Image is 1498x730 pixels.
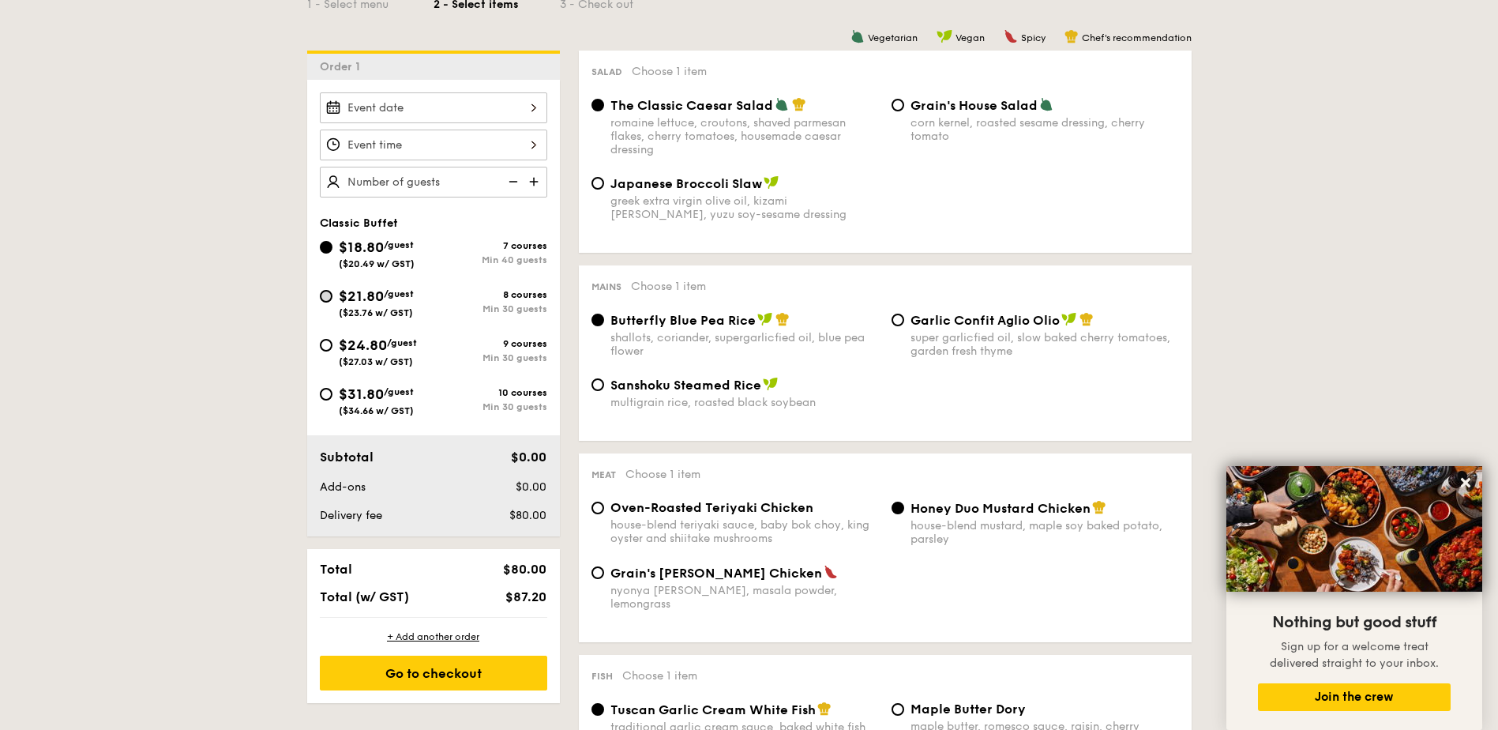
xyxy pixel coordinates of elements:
[320,339,332,352] input: $24.80/guest($27.03 w/ GST)9 coursesMin 30 guests
[1021,32,1046,43] span: Spicy
[387,337,417,348] span: /guest
[892,99,904,111] input: Grain's House Saladcorn kernel, roasted sesame dressing, cherry tomato
[320,92,547,123] input: Event date
[610,98,773,113] span: The Classic Caesar Salad
[1064,29,1079,43] img: icon-chef-hat.a58ddaea.svg
[610,176,762,191] span: Japanese Broccoli Slaw
[591,703,604,716] input: Tuscan Garlic Cream White Fishtraditional garlic cream sauce, baked white fish, roasted tomatoes
[434,338,547,349] div: 9 courses
[1039,97,1053,111] img: icon-vegetarian.fe4039eb.svg
[434,289,547,300] div: 8 courses
[505,589,546,604] span: $87.20
[591,314,604,326] input: Butterfly Blue Pea Riceshallots, coriander, supergarlicfied oil, blue pea flower
[320,167,547,198] input: Number of guests
[910,501,1091,516] span: Honey Duo Mustard Chicken
[610,500,813,515] span: Oven-Roasted Teriyaki Chicken
[910,313,1060,328] span: Garlic Confit Aglio Olio
[1453,470,1478,495] button: Close
[339,337,387,354] span: $24.80
[320,130,547,160] input: Event time
[511,450,546,465] span: $0.00
[500,167,524,197] img: icon-reduce.1d2dbef1.svg
[591,99,604,111] input: The Classic Caesar Saladromaine lettuce, croutons, shaved parmesan flakes, cherry tomatoes, house...
[524,167,547,197] img: icon-add.58712e84.svg
[1004,29,1018,43] img: icon-spicy.37a8142b.svg
[910,116,1179,143] div: corn kernel, roasted sesame dressing, cherry tomato
[910,331,1179,358] div: super garlicfied oil, slow baked cherry tomatoes, garden fresh thyme
[1270,640,1439,670] span: Sign up for a welcome treat delivered straight to your inbox.
[320,216,398,230] span: Classic Buffet
[631,280,706,293] span: Choose 1 item
[910,702,1026,717] span: Maple Butter Dory
[434,303,547,314] div: Min 30 guests
[610,331,879,358] div: shallots, coriander, supergarlicfied oil, blue pea flower
[384,288,414,299] span: /guest
[384,239,414,250] span: /guest
[1079,312,1094,326] img: icon-chef-hat.a58ddaea.svg
[591,281,621,292] span: Mains
[1092,500,1106,514] img: icon-chef-hat.a58ddaea.svg
[622,669,697,683] span: Choose 1 item
[1258,683,1451,711] button: Join the crew
[591,378,604,391] input: Sanshoku Steamed Ricemultigrain rice, roasted black soybean
[764,175,779,190] img: icon-vegan.f8ff3823.svg
[610,518,879,545] div: house-blend teriyaki sauce, baby bok choy, king oyster and shiitake mushrooms
[320,630,547,643] div: + Add another order
[320,450,374,465] span: Subtotal
[892,703,904,716] input: Maple Butter Dorymaple butter, romesco sauce, raisin, cherry tomato pickle
[320,562,352,577] span: Total
[339,288,384,305] span: $21.80
[610,702,816,717] span: Tuscan Garlic Cream White Fish
[434,352,547,363] div: Min 30 guests
[610,396,879,409] div: multigrain rice, roasted black soybean
[591,66,622,77] span: Salad
[509,509,546,522] span: $80.00
[775,312,790,326] img: icon-chef-hat.a58ddaea.svg
[339,307,413,318] span: ($23.76 w/ GST)
[632,65,707,78] span: Choose 1 item
[763,377,779,391] img: icon-vegan.f8ff3823.svg
[591,469,616,480] span: Meat
[320,290,332,303] input: $21.80/guest($23.76 w/ GST)8 coursesMin 30 guests
[516,480,546,494] span: $0.00
[610,378,761,393] span: Sanshoku Steamed Rice
[625,468,700,481] span: Choose 1 item
[937,29,952,43] img: icon-vegan.f8ff3823.svg
[591,671,613,682] span: Fish
[320,60,366,73] span: Order 1
[757,312,773,326] img: icon-vegan.f8ff3823.svg
[591,566,604,579] input: Grain's [PERSON_NAME] Chickennyonya [PERSON_NAME], masala powder, lemongrass
[503,562,546,577] span: $80.00
[955,32,985,43] span: Vegan
[434,401,547,412] div: Min 30 guests
[1272,613,1436,632] span: Nothing but good stuff
[339,356,413,367] span: ($27.03 w/ GST)
[434,254,547,265] div: Min 40 guests
[320,589,409,604] span: Total (w/ GST)
[320,656,547,690] div: Go to checkout
[610,584,879,611] div: nyonya [PERSON_NAME], masala powder, lemongrass
[775,97,789,111] img: icon-vegetarian.fe4039eb.svg
[591,177,604,190] input: Japanese Broccoli Slawgreek extra virgin olive oil, kizami [PERSON_NAME], yuzu soy-sesame dressing
[1226,466,1482,592] img: DSC07876-Edit02-Large.jpeg
[610,194,879,221] div: greek extra virgin olive oil, kizami [PERSON_NAME], yuzu soy-sesame dressing
[591,502,604,514] input: Oven-Roasted Teriyaki Chickenhouse-blend teriyaki sauce, baby bok choy, king oyster and shiitake ...
[1061,312,1077,326] img: icon-vegan.f8ff3823.svg
[850,29,865,43] img: icon-vegetarian.fe4039eb.svg
[610,116,879,156] div: romaine lettuce, croutons, shaved parmesan flakes, cherry tomatoes, housemade caesar dressing
[339,405,414,416] span: ($34.66 w/ GST)
[824,565,838,579] img: icon-spicy.37a8142b.svg
[320,480,366,494] span: Add-ons
[320,241,332,254] input: $18.80/guest($20.49 w/ GST)7 coursesMin 40 guests
[339,258,415,269] span: ($20.49 w/ GST)
[434,387,547,398] div: 10 courses
[868,32,918,43] span: Vegetarian
[1082,32,1192,43] span: Chef's recommendation
[320,509,382,522] span: Delivery fee
[434,240,547,251] div: 7 courses
[892,314,904,326] input: Garlic Confit Aglio Oliosuper garlicfied oil, slow baked cherry tomatoes, garden fresh thyme
[792,97,806,111] img: icon-chef-hat.a58ddaea.svg
[339,386,384,403] span: $31.80
[339,239,384,256] span: $18.80
[910,519,1179,546] div: house-blend mustard, maple soy baked potato, parsley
